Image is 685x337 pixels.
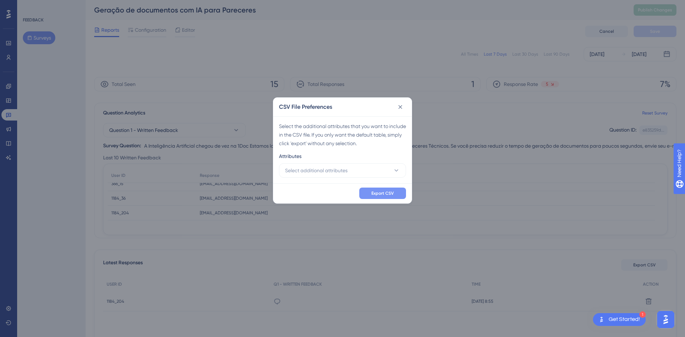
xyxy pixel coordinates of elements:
span: Select additional attributes [285,166,347,175]
div: Get Started! [609,316,640,323]
img: launcher-image-alternative-text [597,315,606,324]
div: 1 [639,311,646,318]
iframe: UserGuiding AI Assistant Launcher [655,309,676,330]
div: Open Get Started! checklist, remaining modules: 1 [593,313,646,326]
span: Need Help? [17,2,45,10]
h2: CSV File Preferences [279,103,332,111]
div: Select the additional attributes that you want to include in the CSV file. If you only want the d... [279,122,406,148]
span: Export CSV [371,190,394,196]
span: Attributes [279,152,301,160]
